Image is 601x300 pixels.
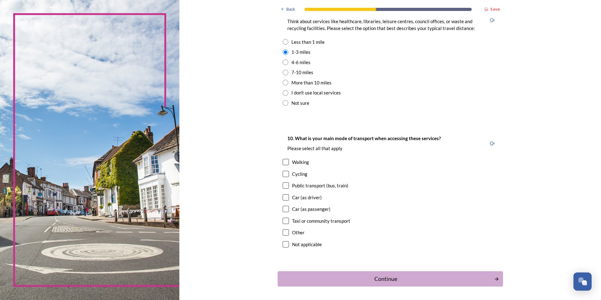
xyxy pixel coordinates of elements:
button: Open Chat [573,272,592,291]
div: More than 10 miles [291,79,331,86]
strong: 10. What is your main mode of transport when accessing these services? [287,135,441,141]
p: Think about services like healthcare, libraries, leisure centres, council offices, or waste and r... [287,18,482,32]
div: Not sure [291,99,309,107]
div: Not applicable [292,241,322,248]
div: Car (as driver) [292,194,322,201]
span: Back [286,6,295,12]
div: Continue [281,275,491,283]
strong: Save [490,6,500,12]
p: Please select all that apply [287,145,441,152]
div: Less than 1 mile [291,38,325,46]
div: Walking [292,159,309,166]
div: Car (as passenger) [292,206,331,213]
div: 1-3 miles [291,48,311,56]
div: Public transport (bus, train) [292,182,348,189]
div: Taxi or community transport [292,217,350,225]
div: Cycling [292,170,307,178]
button: Continue [278,271,503,287]
div: I don't use local services [291,89,341,96]
div: Other [292,229,305,236]
div: 7-10 miles [291,69,313,76]
div: 4-6 miles [291,59,311,66]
